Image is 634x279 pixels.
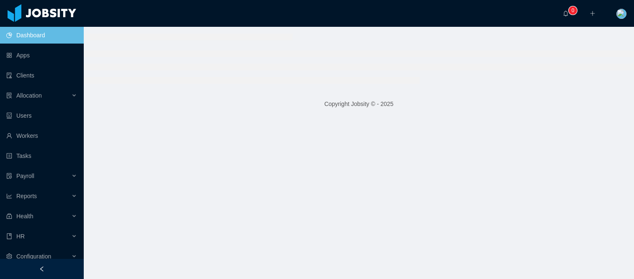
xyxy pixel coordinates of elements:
[6,253,12,259] i: icon: setting
[563,10,569,16] i: icon: bell
[6,47,77,64] a: icon: appstoreApps
[6,67,77,84] a: icon: auditClients
[6,233,12,239] i: icon: book
[16,92,42,99] span: Allocation
[16,233,25,240] span: HR
[6,107,77,124] a: icon: robotUsers
[590,10,595,16] i: icon: plus
[569,6,577,15] sup: 0
[6,193,12,199] i: icon: line-chart
[6,27,77,44] a: icon: pie-chartDashboard
[84,90,634,119] footer: Copyright Jobsity © - 2025
[6,127,77,144] a: icon: userWorkers
[16,193,37,199] span: Reports
[16,253,51,260] span: Configuration
[616,9,626,19] img: 258dced0-fa31-11e7-ab37-b15c1c349172_5c7e7c09b5088.jpeg
[6,147,77,164] a: icon: profileTasks
[16,213,33,220] span: Health
[16,173,34,179] span: Payroll
[6,93,12,98] i: icon: solution
[6,173,12,179] i: icon: file-protect
[6,213,12,219] i: icon: medicine-box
